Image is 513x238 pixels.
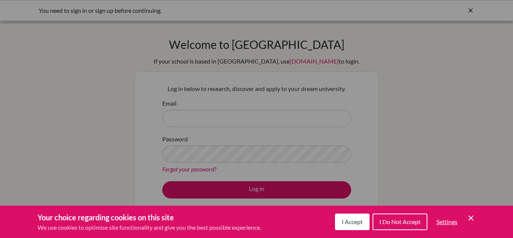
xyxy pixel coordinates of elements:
[430,214,463,229] button: Settings
[38,212,261,223] h3: Your choice regarding cookies on this site
[373,214,427,230] button: I Do Not Accept
[38,223,261,232] p: We use cookies to optimise site functionality and give you the best possible experience.
[466,214,475,223] button: Save and close
[335,214,370,230] button: I Accept
[342,218,363,225] span: I Accept
[436,218,457,225] span: Settings
[379,218,421,225] span: I Do Not Accept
